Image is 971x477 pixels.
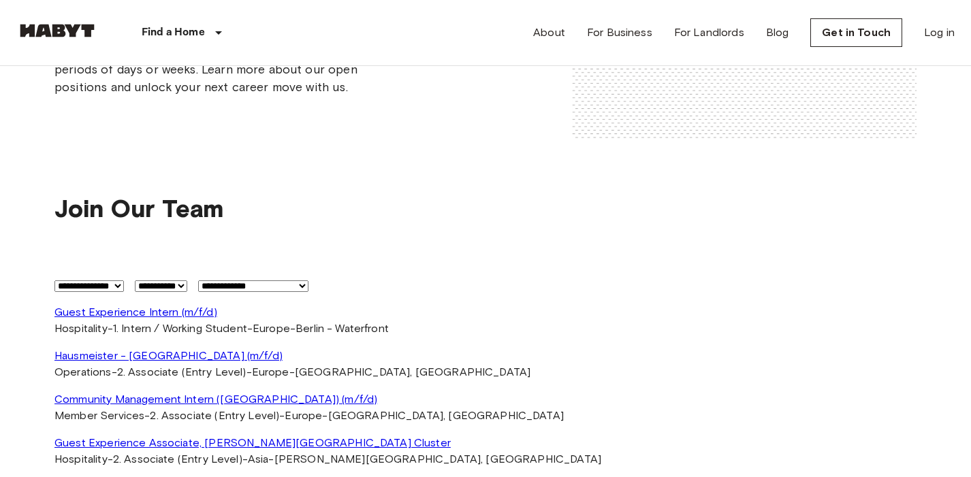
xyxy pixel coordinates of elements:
a: Log in [924,24,955,41]
span: Europe [285,409,322,422]
span: - - - [54,365,530,378]
a: Hausmeister - [GEOGRAPHIC_DATA] (m/f/d) [54,348,917,364]
span: Operations [54,365,112,378]
a: About [533,24,565,41]
span: [GEOGRAPHIC_DATA], [GEOGRAPHIC_DATA] [328,409,564,422]
span: Berlin - Waterfront [296,322,389,335]
a: For Landlords [674,24,744,41]
span: 1. Intern / Working Student [113,322,247,335]
span: [PERSON_NAME][GEOGRAPHIC_DATA], [GEOGRAPHIC_DATA] [274,453,601,465]
span: - - - [54,322,389,335]
span: Europe [253,322,290,335]
a: Community Management Intern ([GEOGRAPHIC_DATA]) (m/f/d) [54,391,917,408]
a: For Business [587,24,652,41]
span: Asia [248,453,269,465]
img: Habyt [16,24,98,37]
span: 2. Associate (Entry Level) [117,365,246,378]
span: [GEOGRAPHIC_DATA], [GEOGRAPHIC_DATA] [295,365,530,378]
span: - - - [54,453,601,465]
span: 2. Associate (Entry Level) [113,453,242,465]
a: Guest Experience Intern (m/f/d) [54,304,917,320]
span: Hospitality [54,453,108,465]
span: - - - [54,409,564,422]
span: Hospitality [54,322,108,335]
span: Europe [252,365,289,378]
a: Get in Touch [810,18,902,47]
p: Find a Home [142,24,205,41]
span: Member Services [54,409,144,422]
a: Blog [766,24,789,41]
a: Guest Experience Associate, [PERSON_NAME][GEOGRAPHIC_DATA] Cluster [54,435,917,451]
span: 2. Associate (Entry Level) [150,409,279,422]
span: Join Our Team [54,193,224,223]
